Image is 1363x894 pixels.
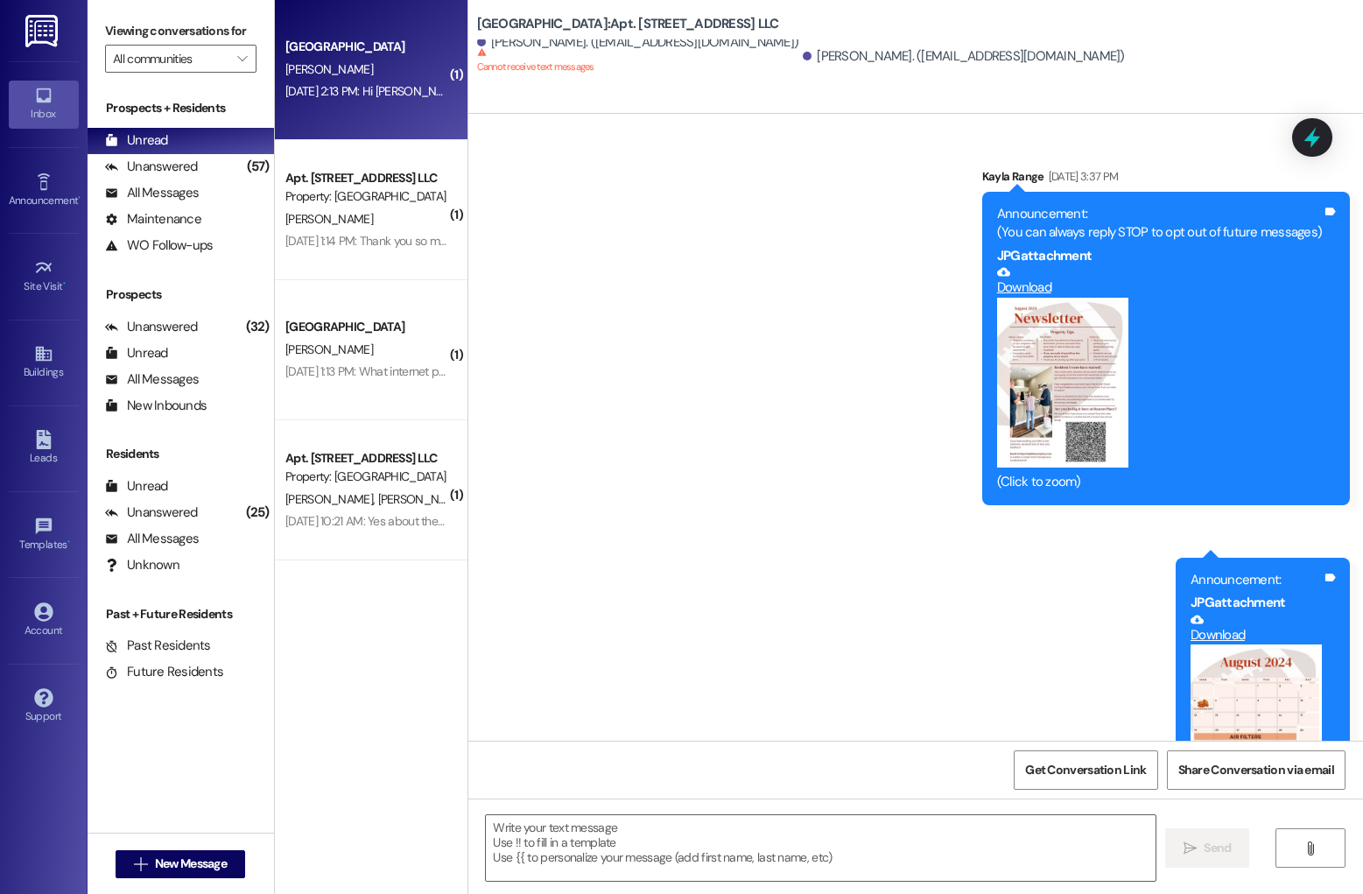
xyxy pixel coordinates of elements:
[1204,839,1231,857] span: Send
[1191,613,1322,644] a: Download
[105,663,223,681] div: Future Residents
[285,38,447,56] div: [GEOGRAPHIC_DATA]
[88,445,274,463] div: Residents
[285,318,447,336] div: [GEOGRAPHIC_DATA]
[1014,750,1157,790] button: Get Conversation Link
[997,265,1322,296] a: Download
[1191,594,1285,611] b: JPG attachment
[105,158,198,176] div: Unanswered
[285,83,634,99] div: [DATE] 2:13 PM: Hi [PERSON_NAME], I just sent that over to your email!
[105,556,179,574] div: Unknown
[1025,761,1146,779] span: Get Conversation Link
[9,253,79,300] a: Site Visit •
[242,499,274,526] div: (25)
[105,370,199,389] div: All Messages
[1303,841,1317,855] i: 
[237,52,247,66] i: 
[982,167,1350,192] div: Kayla Range
[88,285,274,304] div: Prospects
[155,855,227,873] span: New Message
[285,169,447,187] div: Apt. [STREET_ADDRESS] LLC
[285,468,447,486] div: Property: [GEOGRAPHIC_DATA]
[285,233,550,249] div: [DATE] 1:14 PM: Thank you so much! I appreciate you!
[63,278,66,290] span: •
[285,363,584,379] div: [DATE] 1:13 PM: What internet provider do most people use?
[105,236,213,255] div: WO Follow-ups
[25,15,61,47] img: ResiDesk Logo
[105,184,199,202] div: All Messages
[105,18,256,45] label: Viewing conversations for
[113,45,228,73] input: All communities
[105,344,168,363] div: Unread
[9,425,79,472] a: Leads
[1167,750,1345,790] button: Share Conversation via email
[88,605,274,623] div: Past + Future Residents
[1191,644,1322,814] button: Zoom image
[1044,167,1119,186] div: [DATE] 3:37 PM
[285,341,373,357] span: [PERSON_NAME]
[9,511,79,559] a: Templates •
[803,47,1125,66] div: [PERSON_NAME]. ([EMAIL_ADDRESS][DOMAIN_NAME])
[285,449,447,468] div: Apt. [STREET_ADDRESS] LLC
[105,397,207,415] div: New Inbounds
[1178,761,1334,779] span: Share Conversation via email
[105,503,198,522] div: Unanswered
[997,298,1128,468] button: Zoom image
[105,530,199,548] div: All Messages
[105,131,168,150] div: Unread
[9,683,79,730] a: Support
[477,33,799,52] div: [PERSON_NAME]. ([EMAIL_ADDRESS][DOMAIN_NAME])
[105,210,201,229] div: Maintenance
[9,81,79,128] a: Inbox
[285,513,485,529] div: [DATE] 10:21 AM: Yes about the octopus.
[285,187,447,206] div: Property: [GEOGRAPHIC_DATA]
[67,536,70,548] span: •
[242,313,274,341] div: (32)
[9,339,79,386] a: Buildings
[1184,841,1197,855] i: 
[477,47,594,73] sup: Cannot receive text messages
[116,850,245,878] button: New Message
[88,99,274,117] div: Prospects + Residents
[105,637,211,655] div: Past Residents
[477,15,779,33] b: [GEOGRAPHIC_DATA]: Apt. [STREET_ADDRESS] LLC
[1165,828,1250,868] button: Send
[134,857,147,871] i: 
[242,153,274,180] div: (57)
[285,211,373,227] span: [PERSON_NAME]
[78,192,81,204] span: •
[997,205,1322,243] div: Announcement: (You can always reply STOP to opt out of future messages)
[285,61,373,77] span: [PERSON_NAME]
[105,318,198,336] div: Unanswered
[105,477,168,496] div: Unread
[377,491,465,507] span: [PERSON_NAME]
[997,247,1092,264] b: JPG attachment
[997,473,1322,491] div: (Click to zoom)
[1191,571,1322,589] div: Announcement:
[285,491,378,507] span: [PERSON_NAME]
[9,597,79,644] a: Account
